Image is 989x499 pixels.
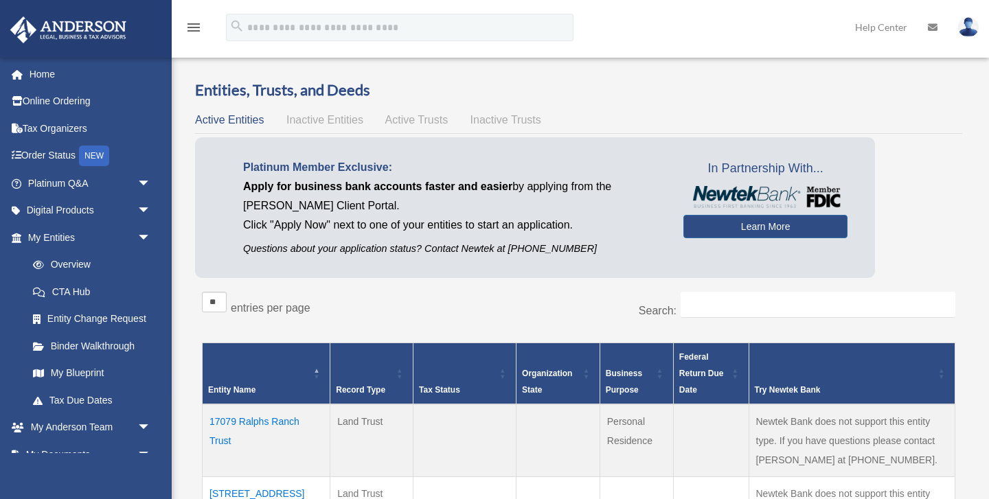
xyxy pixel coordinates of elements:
[195,80,962,101] h3: Entities, Trusts, and Deeds
[749,404,955,477] td: Newtek Bank does not support this entity type. If you have questions please contact [PERSON_NAME]...
[10,224,165,251] a: My Entitiesarrow_drop_down
[79,146,109,166] div: NEW
[639,305,677,316] label: Search:
[203,404,330,477] td: 17079 Ralphs Ranch Trust
[958,17,979,37] img: User Pic
[203,343,330,404] th: Entity Name: Activate to invert sorting
[19,278,165,305] a: CTA Hub
[606,369,642,395] span: Business Purpose
[243,216,663,235] p: Click "Apply Now" next to one of your entities to start an application.
[10,441,172,468] a: My Documentsarrow_drop_down
[19,360,165,387] a: My Blueprint
[243,158,663,177] p: Platinum Member Exclusive:
[19,332,165,360] a: Binder Walkthrough
[10,197,172,224] a: Digital Productsarrow_drop_down
[137,197,165,225] span: arrow_drop_down
[231,302,310,314] label: entries per page
[10,170,172,197] a: Platinum Q&Aarrow_drop_down
[185,19,202,36] i: menu
[137,170,165,198] span: arrow_drop_down
[137,224,165,252] span: arrow_drop_down
[229,19,245,34] i: search
[19,251,158,279] a: Overview
[10,414,172,441] a: My Anderson Teamarrow_drop_down
[10,115,172,142] a: Tax Organizers
[286,114,363,126] span: Inactive Entities
[19,386,165,414] a: Tax Due Dates
[243,240,663,257] p: Questions about your application status? Contact Newtek at [PHONE_NUMBER]
[19,305,165,333] a: Entity Change Request
[10,88,172,115] a: Online Ordering
[470,114,541,126] span: Inactive Trusts
[419,385,460,395] span: Tax Status
[10,60,172,88] a: Home
[137,441,165,469] span: arrow_drop_down
[413,343,516,404] th: Tax Status: Activate to sort
[516,343,600,404] th: Organization State: Activate to sort
[522,369,572,395] span: Organization State
[683,215,848,238] a: Learn More
[330,343,413,404] th: Record Type: Activate to sort
[690,186,841,208] img: NewtekBankLogoSM.png
[336,385,385,395] span: Record Type
[683,158,848,180] span: In Partnership With...
[137,414,165,442] span: arrow_drop_down
[6,16,130,43] img: Anderson Advisors Platinum Portal
[10,142,172,170] a: Order StatusNEW
[385,114,448,126] span: Active Trusts
[600,404,673,477] td: Personal Residence
[195,114,264,126] span: Active Entities
[679,352,724,395] span: Federal Return Due Date
[243,181,512,192] span: Apply for business bank accounts faster and easier
[185,24,202,36] a: menu
[755,382,935,398] div: Try Newtek Bank
[749,343,955,404] th: Try Newtek Bank : Activate to sort
[673,343,749,404] th: Federal Return Due Date: Activate to sort
[243,177,663,216] p: by applying from the [PERSON_NAME] Client Portal.
[600,343,673,404] th: Business Purpose: Activate to sort
[330,404,413,477] td: Land Trust
[208,385,255,395] span: Entity Name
